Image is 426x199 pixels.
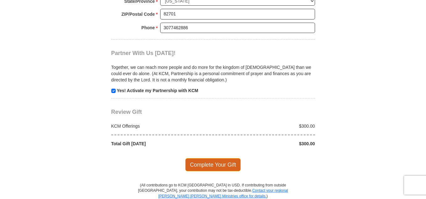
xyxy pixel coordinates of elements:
div: $300.00 [213,123,318,129]
span: Complete Your Gift [185,158,241,171]
div: KCM Offerings [108,123,213,129]
a: Contact your regional [PERSON_NAME] [PERSON_NAME] Ministries office for details. [158,188,288,198]
div: $300.00 [213,141,318,147]
span: Partner With Us [DATE]! [111,50,176,56]
p: Together, we can reach more people and do more for the kingdom of [DEMOGRAPHIC_DATA] than we coul... [111,64,315,83]
div: Total Gift [DATE] [108,141,213,147]
span: Review Gift [111,109,142,115]
strong: Yes! Activate my Partnership with KCM [117,88,198,93]
strong: ZIP/Postal Code [121,10,155,19]
strong: Phone [141,23,155,32]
